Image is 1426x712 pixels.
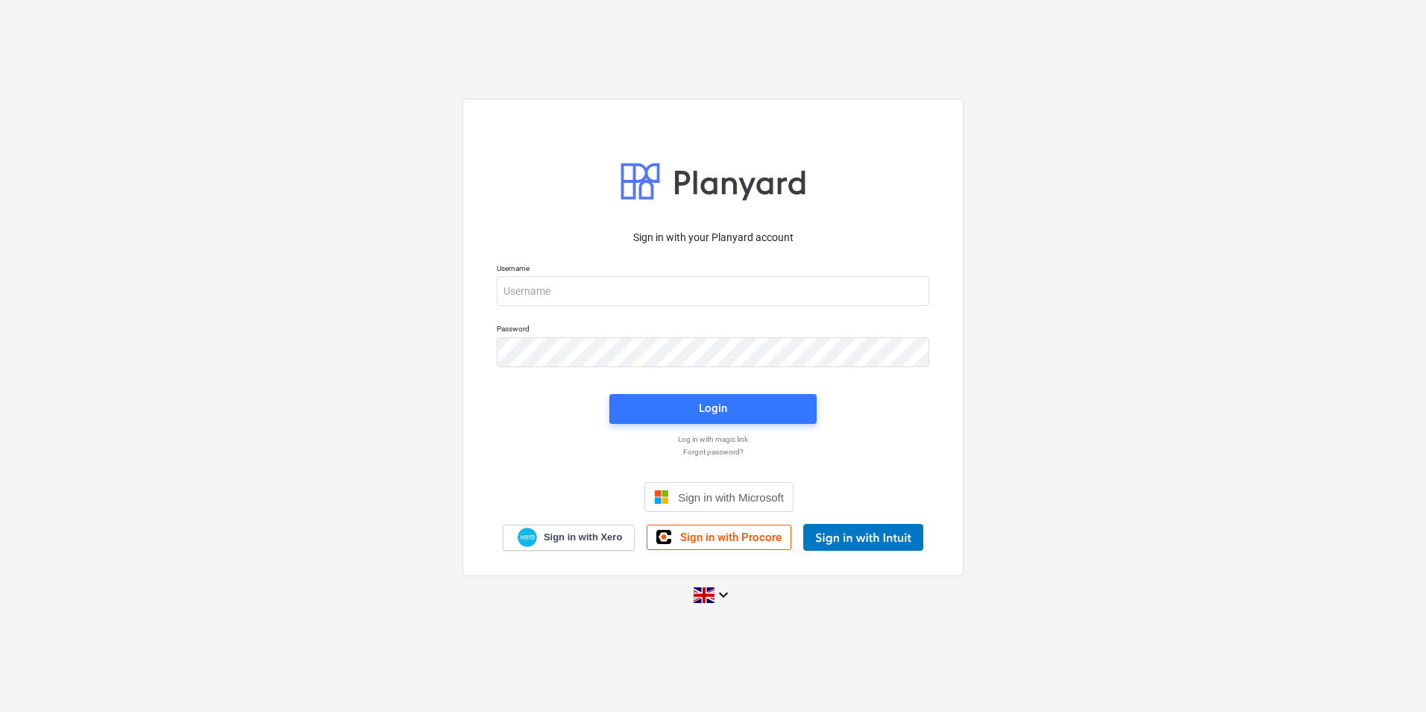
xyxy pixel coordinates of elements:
[497,230,929,246] p: Sign in with your Planyard account
[503,525,635,551] a: Sign in with Xero
[497,276,929,306] input: Username
[544,531,622,544] span: Sign in with Xero
[489,434,937,444] a: Log in with magic link
[497,324,929,337] p: Password
[609,394,817,424] button: Login
[680,531,782,544] span: Sign in with Procore
[518,528,537,548] img: Xero logo
[489,447,937,457] a: Forgot password?
[647,525,791,550] a: Sign in with Procore
[678,491,784,504] span: Sign in with Microsoft
[714,586,732,604] i: keyboard_arrow_down
[654,490,669,505] img: Microsoft logo
[699,399,727,418] div: Login
[497,263,929,276] p: Username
